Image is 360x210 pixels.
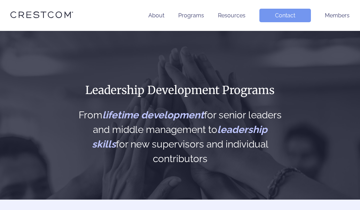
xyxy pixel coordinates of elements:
[148,12,164,19] a: About
[178,12,204,19] a: Programs
[218,12,245,19] a: Resources
[325,12,350,19] a: Members
[259,9,311,22] a: Contact
[92,124,267,150] span: leadership skills
[76,83,284,98] h1: Leadership Development Programs
[102,109,204,121] span: lifetime development
[76,108,284,166] h2: From for senior leaders and middle management to for new supervisors and individual contributors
